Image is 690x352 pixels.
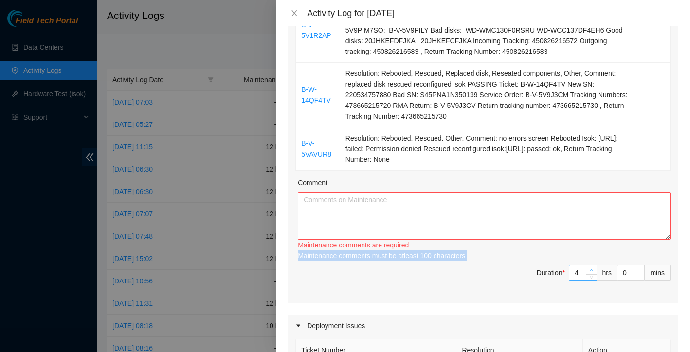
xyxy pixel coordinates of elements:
[589,274,595,280] span: down
[298,177,327,188] label: Comment
[589,267,595,273] span: up
[586,265,597,274] span: Increase Value
[597,265,617,281] div: hrs
[288,315,678,337] div: Deployment Issues
[298,250,671,261] div: Maintenance comments must be atleast 100 characters
[301,86,331,104] a: B-W-14QF4TV
[298,192,671,240] textarea: Comment
[586,274,597,280] span: Decrease Value
[537,267,565,278] div: Duration
[307,8,678,18] div: Activity Log for [DATE]
[288,9,301,18] button: Close
[291,9,298,17] span: close
[645,265,671,281] div: mins
[340,127,640,171] td: Resolution: Rebooted, Rescued, Other, Comment: no errors screen Rebooted Isok: [URL]: failed: Per...
[295,323,301,329] span: caret-right
[301,140,331,158] a: B-V-5VAVUR8
[298,240,671,250] div: Maintenance comments are required
[340,63,640,127] td: Resolution: Rebooted, Rescued, Replaced disk, Reseated components, Other, Comment: replaced disk ...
